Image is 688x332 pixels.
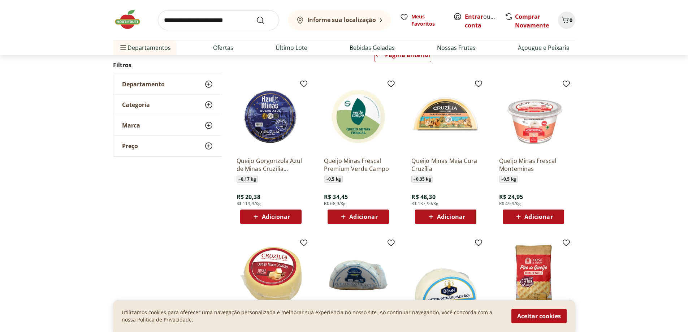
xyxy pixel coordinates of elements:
[499,82,568,151] img: Queijo Minas Frescal Monteminas
[400,13,445,27] a: Meus Favoritos
[437,214,465,220] span: Adicionar
[411,157,480,173] a: Queijo Minas Meia Cura Cruzília
[411,201,438,207] span: R$ 137,99/Kg
[276,43,307,52] a: Último Lote
[237,176,258,183] span: ~ 0,17 kg
[122,101,150,108] span: Categoria
[518,43,570,52] a: Açougue e Peixaria
[324,176,343,183] span: ~ 0,5 kg
[411,13,445,27] span: Meus Favoritos
[113,58,222,72] h2: Filtros
[499,241,568,310] img: Pão De Queijo Congelado Waffle Forno De Minas Pacote 200G
[324,201,346,207] span: R$ 68,9/Kg
[415,210,476,224] button: Adicionar
[307,16,376,24] b: Informe sua localização
[499,176,518,183] span: ~ 0,5 kg
[524,214,553,220] span: Adicionar
[113,74,222,94] button: Departamento
[411,193,435,201] span: R$ 48,30
[503,210,564,224] button: Adicionar
[558,12,575,29] button: Carrinho
[288,10,391,30] button: Informe sua localização
[324,241,393,310] img: Queijo Minas Meia Cura Fracionado Coalhadas Kg
[570,17,572,23] span: 0
[324,82,393,151] img: Queijo Minas Frescal Premium Verde Campo
[465,13,483,21] a: Entrar
[122,309,503,323] p: Utilizamos cookies para oferecer uma navegação personalizada e melhorar sua experiencia no nosso ...
[122,122,140,129] span: Marca
[349,214,377,220] span: Adicionar
[262,214,290,220] span: Adicionar
[324,157,393,173] a: Queijo Minas Frescal Premium Verde Campo
[324,193,348,201] span: R$ 34,45
[122,142,138,150] span: Preço
[158,10,279,30] input: search
[499,157,568,173] a: Queijo Minas Frescal Monteminas
[465,12,497,30] span: ou
[237,241,305,310] img: Queijo Minas Padrão Cruzília Unidade
[237,157,305,173] a: Queijo Gorgonzola Azul de Minas Cruzília Unidade
[515,13,549,29] a: Comprar Novamente
[499,201,521,207] span: R$ 49,9/Kg
[411,82,480,151] img: Queijo Minas Meia Cura Cruzília
[119,39,127,56] button: Menu
[113,95,222,115] button: Categoria
[119,39,171,56] span: Departamentos
[237,193,260,201] span: R$ 20,38
[213,43,233,52] a: Ofertas
[511,309,567,323] button: Aceitar cookies
[375,48,431,65] a: Página anterior
[122,81,165,88] span: Departamento
[328,210,389,224] button: Adicionar
[350,43,395,52] a: Bebidas Geladas
[499,193,523,201] span: R$ 24,95
[113,115,222,135] button: Marca
[411,176,433,183] span: ~ 0,35 kg
[113,136,222,156] button: Preço
[385,52,431,58] span: Página anterior
[113,9,149,30] img: Hortifruti
[237,82,305,151] img: Queijo Gorgonzola Azul de Minas Cruzília Unidade
[256,16,273,25] button: Submit Search
[237,201,261,207] span: R$ 119,9/Kg
[240,210,302,224] button: Adicionar
[411,241,480,310] img: Queijo Minas Padrão Básel Unidade
[465,13,505,29] a: Criar conta
[437,43,476,52] a: Nossas Frutas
